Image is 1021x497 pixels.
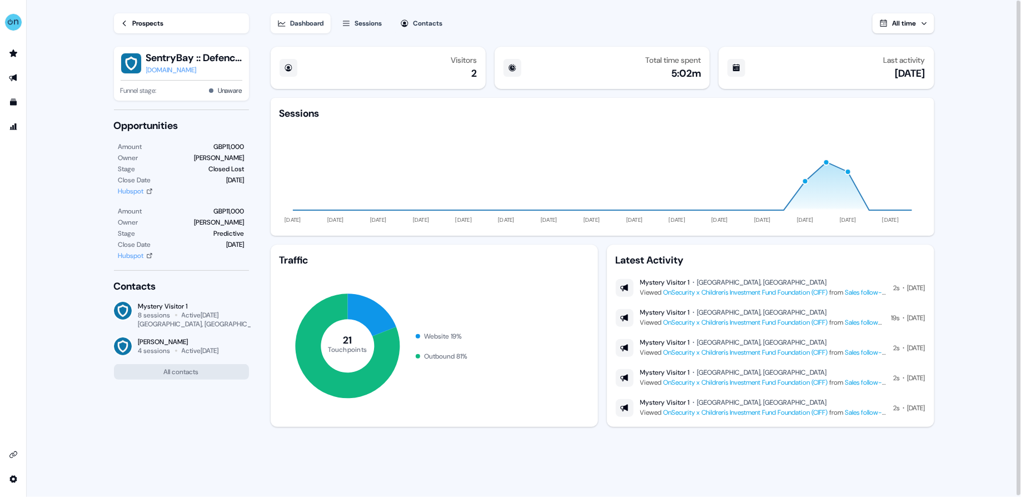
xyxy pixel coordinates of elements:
a: Hubspot [118,250,153,261]
a: Sales follow-ups [845,288,893,297]
div: [GEOGRAPHIC_DATA], [GEOGRAPHIC_DATA] [698,308,827,317]
div: Contacts [414,18,443,29]
div: [DATE] [227,239,245,250]
div: Predictive [214,228,245,239]
a: Hubspot [118,186,153,197]
a: Sales follow-ups [845,348,893,357]
tspan: [DATE] [584,216,600,223]
tspan: [DATE] [370,216,386,223]
div: GBP11,000 [214,206,245,217]
div: Closed Lost [209,163,245,175]
div: 5:02m [671,67,701,80]
a: OnSecurity x Children's Investment Fund Foundation (CIFF) [664,408,828,417]
div: Sessions [280,107,320,120]
div: [DOMAIN_NAME] [146,64,242,76]
tspan: [DATE] [840,216,856,223]
div: [DATE] [908,282,925,294]
a: Prospects [114,13,249,33]
div: 2s [894,402,900,414]
div: 2s [894,372,900,384]
a: OnSecurity x Children's Investment Fund Foundation (CIFF) [664,348,828,357]
div: Viewed from [640,377,887,388]
a: OnSecurity x Children's Investment Fund Foundation (CIFF) [664,318,828,327]
div: Active [DATE] [182,311,219,320]
div: [DATE] [908,342,925,354]
tspan: [DATE] [412,216,429,223]
div: [DATE] [908,372,925,384]
div: Amount [118,206,142,217]
div: 2s [894,282,900,294]
div: Stage [118,163,136,175]
div: Last activity [884,56,925,64]
tspan: [DATE] [498,216,515,223]
div: Total time spent [645,56,701,64]
tspan: [DATE] [754,216,771,223]
a: Go to attribution [4,118,22,136]
tspan: [DATE] [669,216,685,223]
div: Active [DATE] [182,346,219,355]
div: [PERSON_NAME] [138,337,219,346]
tspan: [DATE] [455,216,472,223]
button: Contacts [394,13,450,33]
tspan: 21 [343,334,352,347]
div: Contacts [114,280,249,293]
div: Viewed from [640,347,887,358]
div: Mystery Visitor 1 [640,368,690,377]
div: [GEOGRAPHIC_DATA], [GEOGRAPHIC_DATA] [698,368,827,377]
button: Sessions [335,13,389,33]
div: 4 sessions [138,346,171,355]
div: GBP11,000 [214,141,245,152]
tspan: [DATE] [797,216,814,223]
a: OnSecurity x Children's Investment Fund Foundation (CIFF) [664,288,828,297]
div: 8 sessions [138,311,171,320]
div: Amount [118,141,142,152]
div: Close Date [118,175,151,186]
a: Sales follow-ups [845,408,893,417]
tspan: [DATE] [327,216,344,223]
div: [DATE] [227,175,245,186]
button: SentryBay :: Defence Beyond Detection [146,51,242,64]
div: Sessions [355,18,382,29]
tspan: [DATE] [882,216,899,223]
div: [GEOGRAPHIC_DATA], [GEOGRAPHIC_DATA] [698,338,827,347]
div: Mystery Visitor 1 [640,278,690,287]
div: [DATE] [908,312,925,324]
div: [GEOGRAPHIC_DATA], [GEOGRAPHIC_DATA] [138,320,269,329]
div: Outbound 81 % [425,351,468,362]
a: Sales follow-ups [845,378,893,387]
div: 2s [894,342,900,354]
div: 2 [471,67,477,80]
div: [GEOGRAPHIC_DATA], [GEOGRAPHIC_DATA] [698,398,827,407]
div: Hubspot [118,186,144,197]
div: Mystery Visitor 1 [640,308,690,317]
a: Go to templates [4,93,22,111]
button: All time [873,13,934,33]
div: [DATE] [908,402,925,414]
tspan: [DATE] [626,216,643,223]
div: Owner [118,152,138,163]
div: Visitors [451,56,477,64]
div: Website 19 % [425,331,462,342]
button: All contacts [114,364,249,380]
a: Go to prospects [4,44,22,62]
div: Owner [118,217,138,228]
div: Latest Activity [616,254,925,267]
button: Unaware [218,85,242,96]
div: Close Date [118,239,151,250]
tspan: [DATE] [541,216,557,223]
div: [PERSON_NAME] [195,152,245,163]
div: [PERSON_NAME] [195,217,245,228]
div: Stage [118,228,136,239]
tspan: [DATE] [711,216,728,223]
tspan: Touchpoints [328,345,367,354]
div: [GEOGRAPHIC_DATA], [GEOGRAPHIC_DATA] [698,278,827,287]
div: Hubspot [118,250,144,261]
div: [DATE] [895,67,925,80]
div: Prospects [133,18,164,29]
div: Mystery Visitor 1 [138,302,249,311]
tspan: [DATE] [285,216,301,223]
a: Go to integrations [4,446,22,464]
button: Dashboard [271,13,331,33]
div: Viewed from [640,407,887,418]
div: Viewed from [640,287,887,298]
